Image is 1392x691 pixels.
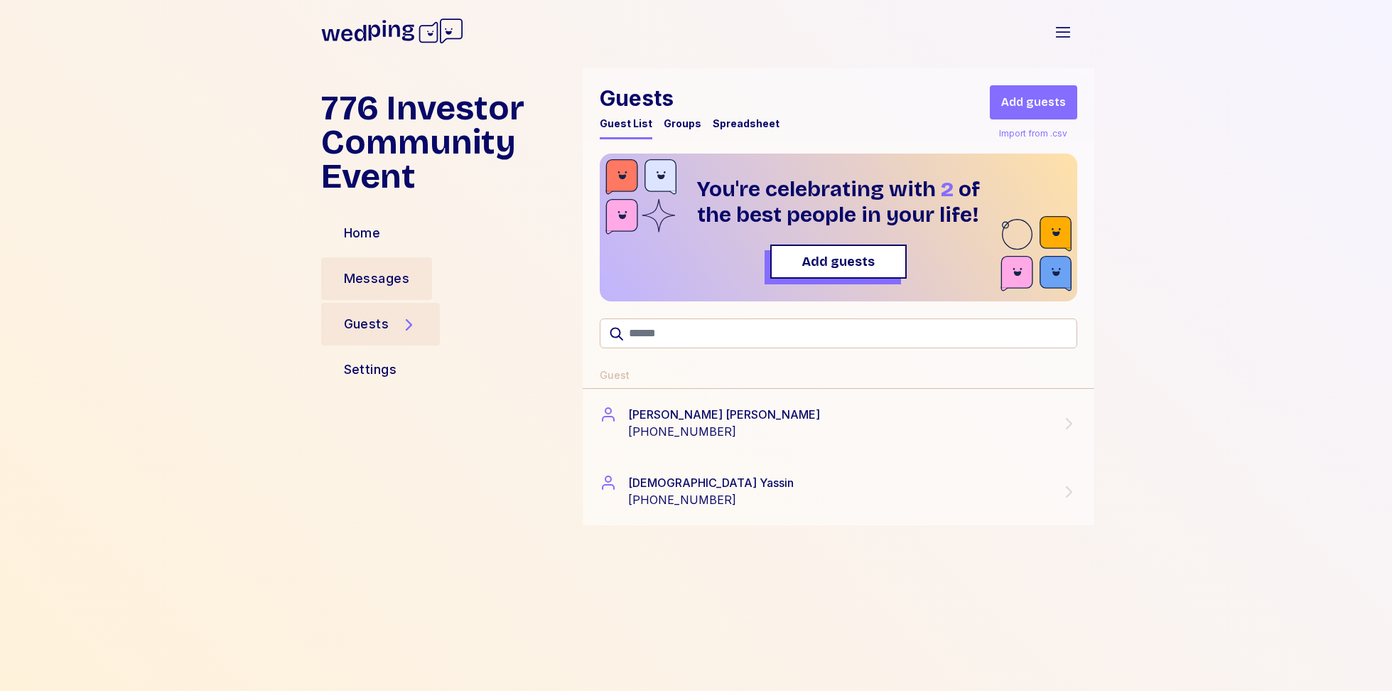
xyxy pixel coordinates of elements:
h1: 776 Investor Community Event [321,91,571,193]
button: Add guests [990,85,1077,119]
div: Import from .csv [996,125,1070,142]
div: Spreadsheet [713,117,779,131]
span: Add guests [802,252,875,272]
div: Settings [344,360,397,380]
button: Add guests [770,245,907,279]
div: Messages [344,269,410,289]
div: Groups [664,117,701,131]
div: [PERSON_NAME] [PERSON_NAME] [628,406,820,423]
h1: You're celebrating with of the best people in your life! [688,176,989,227]
h1: Guests [600,85,779,111]
div: Guest List [600,117,652,131]
img: guest-accent-tl.svg [605,159,676,239]
span: 2 [941,176,954,202]
div: [PHONE_NUMBER] [628,423,820,440]
div: Guests [344,314,389,334]
span: Add guests [1001,94,1066,111]
img: guest-accent-br.svg [1000,216,1072,296]
div: [PHONE_NUMBER] [628,491,794,508]
div: Home [344,223,381,243]
div: Guest [600,368,630,382]
div: [DEMOGRAPHIC_DATA] Yassin [628,474,794,491]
